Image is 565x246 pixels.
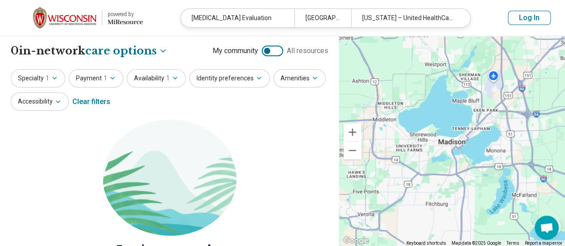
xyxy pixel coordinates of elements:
button: Amenities [273,69,326,88]
button: Zoom in [343,123,361,141]
div: [US_STATE] – United HealthCare [351,9,465,27]
div: Open chat [535,216,559,240]
span: Map data ©2025 Google [452,241,501,246]
img: University of Wisconsin-Madison [33,7,96,29]
button: Zoom out [343,142,361,159]
button: Accessibility [11,92,69,111]
div: [MEDICAL_DATA] Evaluation [181,9,294,27]
a: University of Wisconsin-Madisonpowered by [14,7,143,29]
button: Availability1 [127,69,186,88]
div: powered by [108,10,143,18]
span: care options [85,43,157,58]
button: Care options [85,43,167,58]
h1: 0 in-network [11,43,167,58]
span: 1 [46,74,49,83]
a: Report a map error [525,241,562,246]
span: 1 [166,74,170,83]
div: [GEOGRAPHIC_DATA], [GEOGRAPHIC_DATA] [294,9,351,27]
div: Clear filters [72,91,110,113]
button: Payment1 [69,69,123,88]
button: Specialty1 [11,69,65,88]
button: Log In [508,11,551,25]
button: Identity preferences [189,69,270,88]
span: All resources [287,46,328,56]
a: Terms (opens in new tab) [506,241,519,246]
span: My community [213,46,258,56]
span: 1 [104,74,107,83]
